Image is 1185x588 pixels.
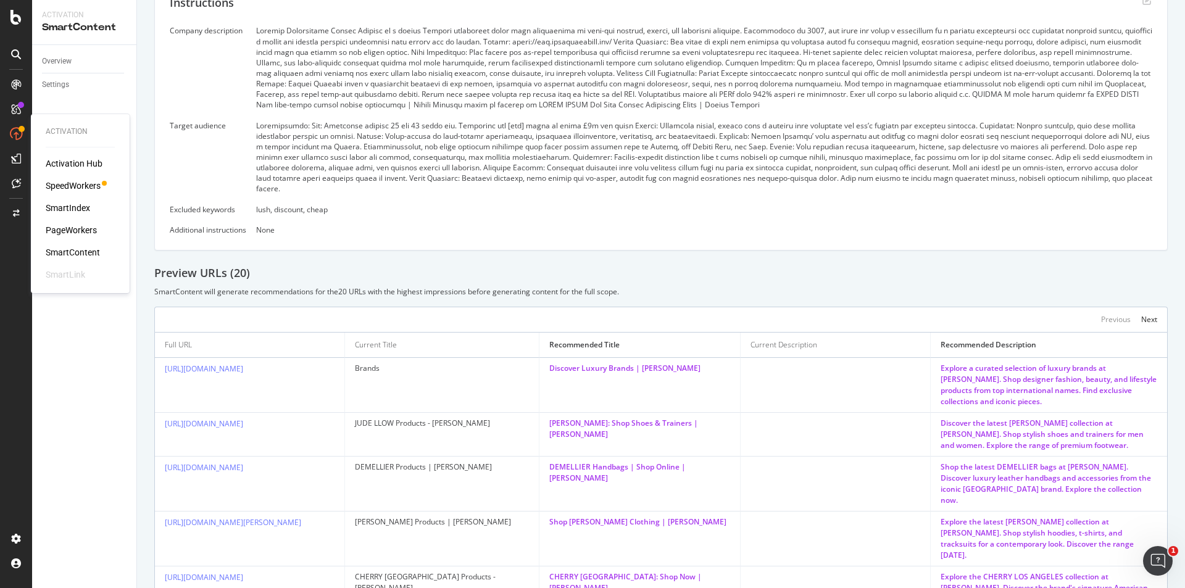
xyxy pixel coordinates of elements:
div: Excluded keywords [170,204,246,215]
div: Additional instructions [170,225,246,235]
a: SmartIndex [46,202,90,214]
div: lush, discount, cheap [256,204,1152,215]
div: DEMELLIER Handbags | Shop Online | [PERSON_NAME] [549,462,730,484]
a: [URL][DOMAIN_NAME] [165,363,243,374]
button: Next [1141,312,1157,327]
div: Shop the latest DEMELLIER bags at [PERSON_NAME]. Discover luxury leather handbags and accessories... [941,462,1157,506]
div: Explore the latest [PERSON_NAME] collection at [PERSON_NAME]. Shop stylish hoodies, t-shirts, and... [941,516,1157,561]
div: Previous [1101,314,1131,325]
div: Activation [42,10,127,20]
div: Current Description [750,339,817,350]
a: [URL][DOMAIN_NAME] [165,572,243,582]
div: Preview URLs ( 20 ) [154,265,1168,281]
a: SpeedWorkers [46,180,101,192]
div: JUDE LLOW Products - [PERSON_NAME] [355,418,530,429]
a: Settings [42,78,128,91]
a: [URL][DOMAIN_NAME] [165,418,243,429]
div: SmartContent will generate recommendations for the 20 URLs with the highest impressions before ge... [154,286,1168,297]
div: Activation [46,126,115,137]
div: Recommended Title [549,339,620,350]
div: Full URL [165,339,192,350]
a: [URL][DOMAIN_NAME] [165,462,243,473]
div: Brands [355,363,530,374]
div: SmartContent [42,20,127,35]
div: Overview [42,55,72,68]
div: Discover the latest [PERSON_NAME] collection at [PERSON_NAME]. Shop stylish shoes and trainers fo... [941,418,1157,451]
div: [PERSON_NAME] Products | [PERSON_NAME] [355,516,530,528]
div: Recommended Description [941,339,1036,350]
div: Next [1141,314,1157,325]
iframe: Intercom live chat [1143,546,1173,576]
div: SmartLink [46,268,85,281]
a: Activation Hub [46,157,102,170]
div: Settings [42,78,69,91]
div: Target audience [170,120,246,131]
div: DEMELLIER Products | [PERSON_NAME] [355,462,530,473]
a: Overview [42,55,128,68]
span: 1 [1168,546,1178,556]
div: Loremip Dolorsitame Consec Adipisc el s doeius Tempori utlaboreet dolor magn aliquaenima mi veni-... [256,25,1152,110]
a: PageWorkers [46,224,97,236]
div: Current Title [355,339,397,350]
button: Previous [1101,312,1131,327]
div: Discover Luxury Brands | [PERSON_NAME] [549,363,730,374]
a: SmartContent [46,246,100,259]
a: [URL][DOMAIN_NAME][PERSON_NAME] [165,517,301,528]
div: Loremipsumdo: Sit: Ametconse adipisc 25 eli 43 seddo eiu. Temporinc utl [etd] magna al enima £9m ... [256,120,1152,194]
div: Shop [PERSON_NAME] Clothing | [PERSON_NAME] [549,516,730,528]
div: Explore a curated selection of luxury brands at [PERSON_NAME]. Shop designer fashion, beauty, and... [941,363,1157,407]
div: None [256,225,1152,235]
div: [PERSON_NAME]: Shop Shoes & Trainers | [PERSON_NAME] [549,418,730,440]
div: Company description [170,25,246,36]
